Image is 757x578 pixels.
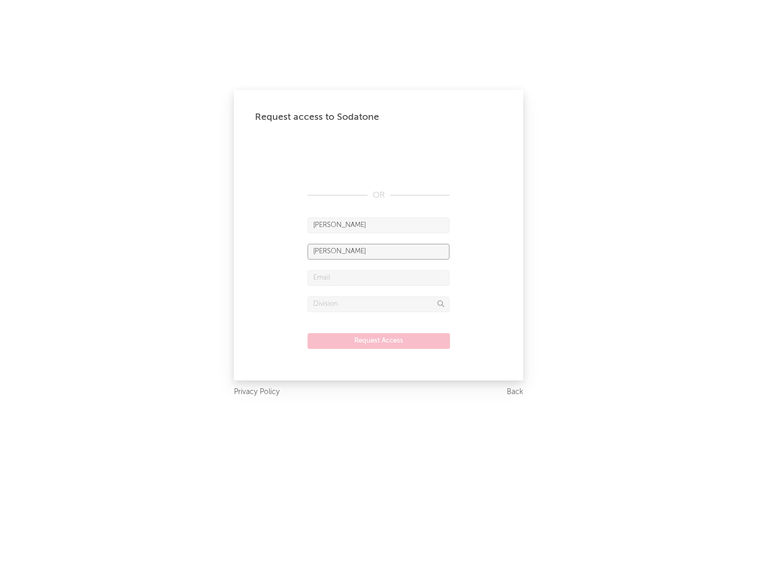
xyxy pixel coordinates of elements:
[308,270,449,286] input: Email
[308,189,449,202] div: OR
[234,386,280,399] a: Privacy Policy
[308,218,449,233] input: First Name
[308,244,449,260] input: Last Name
[308,296,449,312] input: Division
[255,111,502,123] div: Request access to Sodatone
[507,386,523,399] a: Back
[308,333,450,349] button: Request Access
